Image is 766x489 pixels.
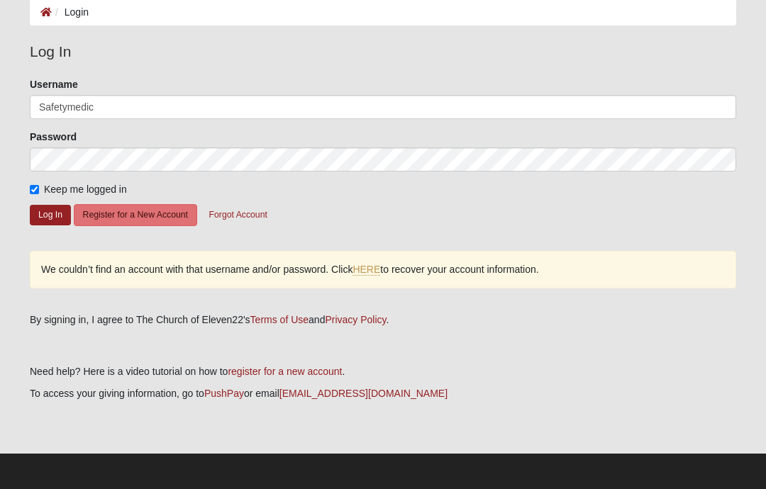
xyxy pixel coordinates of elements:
[30,130,77,144] label: Password
[74,204,197,226] button: Register for a New Account
[250,314,309,325] a: Terms of Use
[279,388,448,399] a: [EMAIL_ADDRESS][DOMAIN_NAME]
[30,185,39,194] input: Keep me logged in
[200,204,277,226] button: Forgot Account
[30,313,736,327] div: By signing in, I agree to The Church of Eleven22's and .
[228,366,342,377] a: register for a new account
[30,77,78,91] label: Username
[30,386,736,401] p: To access your giving information, go to or email
[30,364,736,379] p: Need help? Here is a video tutorial on how to .
[30,251,736,288] div: We couldn’t find an account with that username and/or password. Click to recover your account inf...
[353,264,380,276] a: HERE
[52,5,89,20] li: Login
[30,205,71,225] button: Log In
[30,40,736,63] legend: Log In
[44,184,127,195] span: Keep me logged in
[204,388,244,399] a: PushPay
[325,314,386,325] a: Privacy Policy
